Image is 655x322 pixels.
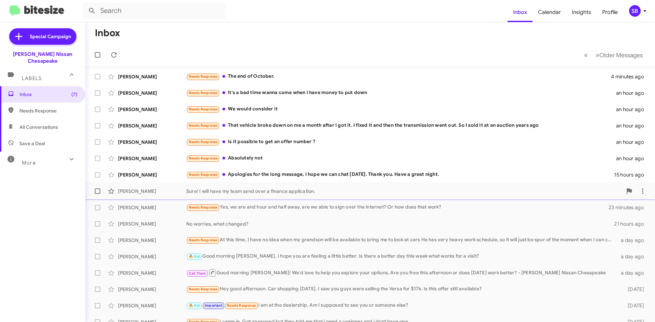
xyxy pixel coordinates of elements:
div: [PERSON_NAME] [118,155,186,162]
span: Special Campaign [30,33,71,40]
span: Needs Response [189,123,218,128]
span: Needs Response [189,205,218,210]
div: 21 hours ago [614,220,650,227]
div: [PERSON_NAME] [118,188,186,195]
div: 15 hours ago [614,171,650,178]
div: Hey good afternoon. Car shopping [DATE]. I saw you guys were selling the Versa for $17k. Is this ... [186,285,617,293]
div: We would consider it [186,105,616,113]
span: 🔥 Hot [189,303,200,308]
div: [PERSON_NAME] [118,237,186,244]
div: [PERSON_NAME] [118,286,186,293]
div: [PERSON_NAME] [118,122,186,129]
span: Labels [22,75,42,81]
div: That vehicle broke down on me a month after I got it. I fixed it and then the transmission went o... [186,122,616,129]
div: a day ago [617,237,650,244]
div: 4 minutes ago [611,73,650,80]
span: Needs Response [189,172,218,177]
span: Needs Response [189,74,218,79]
div: Good morning [PERSON_NAME]! We'd love to help you explore your options. Are you free this afterno... [186,269,617,277]
div: [PERSON_NAME] [118,253,186,260]
div: [PERSON_NAME] [118,90,186,96]
span: Older Messages [599,51,643,59]
span: Needs Response [189,140,218,144]
button: SB [623,5,647,17]
span: Needs Response [189,238,218,242]
div: an hour ago [616,155,650,162]
div: [PERSON_NAME] [118,270,186,276]
button: Previous [580,48,592,62]
div: SB [629,5,641,17]
a: Special Campaign [9,28,76,45]
div: [PERSON_NAME] [118,302,186,309]
div: a day ago [617,253,650,260]
a: Insights [566,2,597,22]
div: an hour ago [616,106,650,113]
div: It's a bad time wanna come when I have money to put down [186,89,616,97]
div: [PERSON_NAME] [118,171,186,178]
span: More [22,160,36,166]
div: The end of October. [186,73,611,80]
h1: Inbox [95,28,120,39]
div: Apologies for the long message, I hope we can chat [DATE]. Thank you. Have a great night. [186,171,614,179]
div: Is it possible to get an offer number ? [186,138,616,146]
span: Save a Deal [19,140,45,147]
span: Call Them [189,271,206,276]
span: » [596,51,599,59]
span: Needs Response [19,107,77,114]
div: No worries, what changed? [186,220,614,227]
a: Profile [597,2,623,22]
div: Yes, we are and hour and half away, are we able to sign over the internet? Or how does that work? [186,203,609,211]
span: « [584,51,588,59]
div: [PERSON_NAME] [118,73,186,80]
button: Next [592,48,647,62]
div: Good morning [PERSON_NAME], I hope you are feeling a little better. Is there a better day this we... [186,252,617,260]
div: [DATE] [617,302,650,309]
span: Needs Response [189,107,218,111]
div: [PERSON_NAME] [118,139,186,145]
span: Important [205,303,222,308]
span: Inbox [19,91,77,98]
div: [DATE] [617,286,650,293]
input: Search [83,3,226,19]
div: an hour ago [616,90,650,96]
div: a day ago [617,270,650,276]
div: Sure! I will have my team send over a finance application. [186,188,622,195]
div: 23 minutes ago [609,204,650,211]
span: 🔥 Hot [189,254,200,259]
span: Needs Response [189,287,218,291]
div: [PERSON_NAME] [118,204,186,211]
a: Calendar [533,2,566,22]
span: Needs Response [189,156,218,160]
nav: Page navigation example [580,48,647,62]
div: [PERSON_NAME] [118,220,186,227]
div: an hour ago [616,139,650,145]
div: Absolutely not [186,154,616,162]
span: (7) [71,91,77,98]
div: an hour ago [616,122,650,129]
span: Needs Response [189,91,218,95]
span: All Conversations [19,124,58,131]
div: [PERSON_NAME] [118,106,186,113]
span: Needs Response [227,303,256,308]
div: I am at the dealership. Am I supposed to see you or someone else? [186,302,617,309]
div: At this time, I have no idea when my grandson will be available to bring me to look at cars He ha... [186,236,617,244]
a: Inbox [508,2,533,22]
